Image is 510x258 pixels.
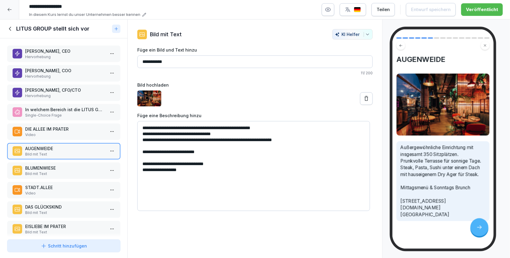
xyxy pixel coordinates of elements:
div: KI Helfer [335,32,370,37]
p: DAS GLÜCKSKIND [25,204,105,210]
p: In diesem Kurs lernst du unser Unternehmen besser kennen [29,12,140,18]
p: Hervorhebung [25,54,105,60]
button: Entwurf speichern [406,3,456,16]
p: Bild mit Text [25,171,105,176]
p: Außergewöhnliche Einrichtung mit insgesamt 350 Sitzplätzen. Prunkvolle Terrasse für sonnige Tage.... [401,144,485,218]
div: Entwurf speichern [411,6,451,13]
p: Bild mit Text [150,30,182,38]
div: [PERSON_NAME], COOHervorhebung [7,65,120,82]
div: AUGENWEIDEBild mit Text [7,143,120,159]
p: STADT.ALLEE [25,184,105,191]
p: Bild mit Text [25,210,105,215]
div: Teilen [377,6,390,13]
p: Bild mit Text [25,152,105,157]
div: DAS GLÜCKSKINDBild mit Text [7,201,120,218]
h4: AUGENWEIDE [396,55,489,64]
img: Bild und Text Vorschau [396,73,489,135]
p: Hervorhebung [25,93,105,99]
p: [PERSON_NAME], CFO/CTO [25,87,105,93]
p: [PERSON_NAME], CEO [25,48,105,54]
p: Video [25,191,105,196]
button: Veröffentlicht [461,3,503,16]
div: EISLIEBE IM PRATERBild mit Text [7,221,120,237]
label: Bild hochladen [137,82,373,88]
button: Teilen [371,3,395,16]
div: BLUMENWIESEBild mit Text [7,162,120,179]
div: Schritt hinzufügen [41,243,87,249]
button: Schritt hinzufügen [7,239,120,252]
p: Hervorhebung [25,74,105,79]
h1: LITUS GROUP stellt sich vor [16,25,89,32]
div: [PERSON_NAME], CEOHervorhebung [7,46,120,62]
label: Füge ein Bild und Text hinzu [137,47,373,53]
div: STADT.ALLEEVideo [7,182,120,198]
p: 11 / 200 [137,70,373,76]
div: In welchem Bereich ist die LITUS GROUP erfolgreichSingle-Choice Frage [7,104,120,120]
p: Bild mit Text [25,230,105,235]
p: AUGENWEIDE [25,145,105,152]
p: DIE ALLEE IM PRATER [25,126,105,132]
p: EISLIEBE IM PRATER [25,223,105,230]
p: Single-Choice Frage [25,113,105,118]
div: [PERSON_NAME], CFO/CTOHervorhebung [7,85,120,101]
p: In welchem Bereich ist die LITUS GROUP erfolgreich [25,106,105,113]
div: DIE ALLEE IM PRATERVideo [7,123,120,140]
img: de.svg [354,7,361,13]
button: KI Helfer [332,29,373,40]
p: [PERSON_NAME], COO [25,67,105,74]
p: BLUMENWIESE [25,165,105,171]
div: Veröffentlicht [466,6,498,13]
p: Video [25,132,105,138]
label: Füge eine Beschreibung hinzu [137,112,373,119]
